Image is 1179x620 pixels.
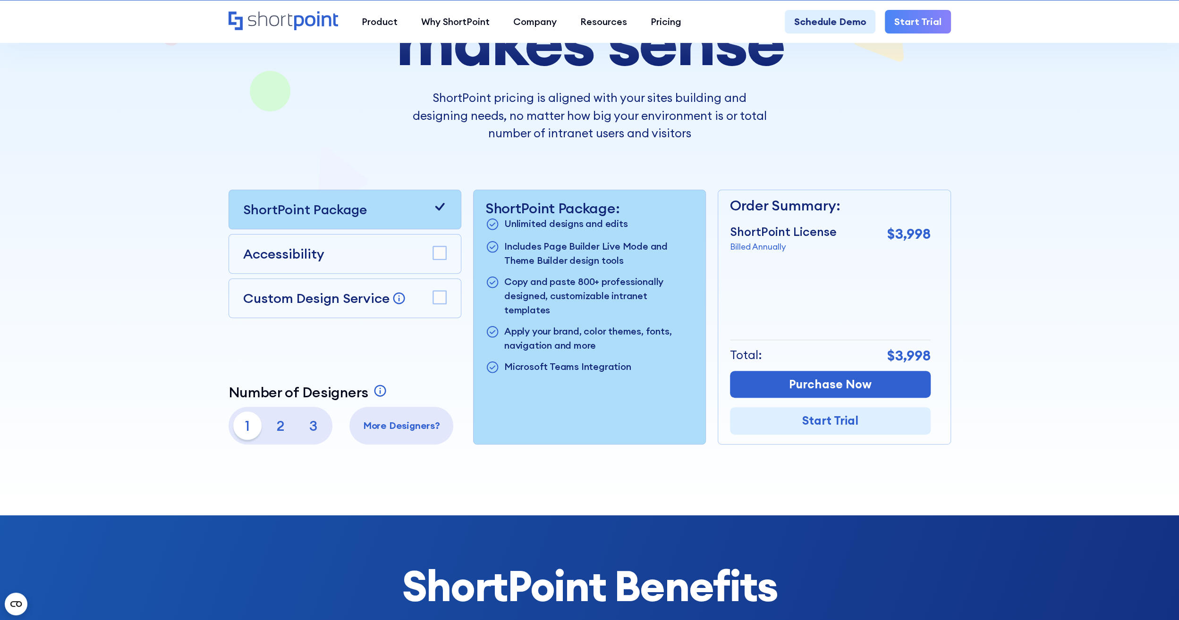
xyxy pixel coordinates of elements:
[885,10,951,34] a: Start Trial
[229,562,951,609] h2: ShortPoint Benefits
[730,371,931,398] a: Purchase Now
[243,200,367,219] p: ShortPoint Package
[513,15,557,29] div: Company
[501,10,568,34] a: Company
[1132,575,1179,620] iframe: Chat Widget
[651,15,681,29] div: Pricing
[580,15,627,29] div: Resources
[299,411,328,440] p: 3
[887,223,931,244] p: $3,998
[266,411,295,440] p: 2
[887,345,931,366] p: $3,998
[568,10,639,34] a: Resources
[730,407,931,435] a: Start Trial
[785,10,875,34] a: Schedule Demo
[485,200,694,217] p: ShortPoint Package:
[233,411,262,440] p: 1
[350,10,409,34] a: Product
[504,275,694,317] p: Copy and paste 800+ professionally designed, customizable intranet templates
[639,10,693,34] a: Pricing
[229,384,368,401] p: Number of Designers
[354,419,449,433] p: More Designers?
[730,223,837,241] p: ShortPoint License
[243,290,390,307] p: Custom Design Service
[730,346,762,364] p: Total:
[504,360,631,375] p: Microsoft Teams Integration
[504,239,694,268] p: Includes Page Builder Live Mode and Theme Builder design tools
[362,15,398,29] div: Product
[413,89,767,142] p: ShortPoint pricing is aligned with your sites building and designing needs, no matter how big you...
[229,384,390,401] a: Number of Designers
[730,195,931,216] p: Order Summary:
[421,15,490,29] div: Why ShortPoint
[504,324,694,352] p: Apply your brand, color themes, fonts, navigation and more
[5,593,27,615] button: Open CMP widget
[504,217,628,232] p: Unlimited designs and edits
[229,11,339,32] a: Home
[243,244,324,264] p: Accessibility
[409,10,501,34] a: Why ShortPoint
[730,241,837,253] p: Billed Annually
